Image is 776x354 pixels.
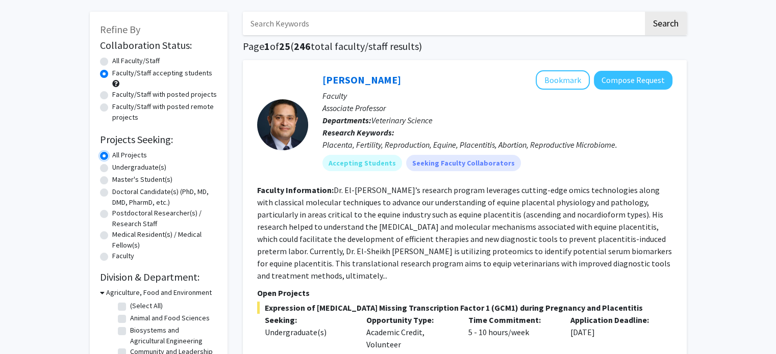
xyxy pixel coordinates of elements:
span: Veterinary Science [371,115,433,125]
p: Faculty [322,90,672,102]
fg-read-more: Dr. El-[PERSON_NAME]’s research program leverages cutting-edge omics technologies along with clas... [257,185,672,281]
h2: Collaboration Status: [100,39,217,51]
h2: Division & Department: [100,271,217,283]
label: Faculty/Staff accepting students [112,68,212,78]
a: [PERSON_NAME] [322,73,401,86]
button: Compose Request to Hossam El-Sheikh Ali [594,71,672,90]
span: 25 [279,40,290,52]
iframe: Chat [8,308,43,346]
h3: Agriculture, Food and Environment [106,287,212,298]
span: Refine By [100,23,140,36]
label: Faculty [112,251,134,261]
b: Departments: [322,115,371,125]
p: Associate Professor [322,102,672,114]
span: 1 [264,40,270,52]
label: Postdoctoral Researcher(s) / Research Staff [112,208,217,229]
div: Placenta, Fertility, Reproduction, Equine, Placentitis, Abortion, Reproductive Microbiome. [322,139,672,151]
span: Expression of [MEDICAL_DATA] Missing Transcription Factor 1 (GCM1) during Pregnancy and Placentitis [257,302,672,314]
label: Undergraduate(s) [112,162,166,173]
mat-chip: Accepting Students [322,155,402,171]
b: Faculty Information: [257,185,334,195]
p: Opportunity Type: [366,314,453,326]
h2: Projects Seeking: [100,133,217,146]
label: (Select All) [130,301,163,311]
b: Research Keywords: [322,127,394,138]
p: Time Commitment: [468,314,555,326]
label: Faculty/Staff with posted remote projects [112,101,217,123]
label: Master's Student(s) [112,174,172,185]
input: Search Keywords [243,12,643,35]
label: Biosystems and Agricultural Engineering [130,325,215,346]
mat-chip: Seeking Faculty Collaborators [406,155,521,171]
label: All Projects [112,150,147,160]
button: Search [645,12,687,35]
label: Medical Resident(s) / Medical Fellow(s) [112,229,217,251]
label: All Faculty/Staff [112,56,160,66]
p: Seeking: [265,314,352,326]
div: Academic Credit, Volunteer [359,314,461,350]
label: Animal and Food Sciences [130,313,210,323]
div: Undergraduate(s) [265,326,352,338]
h1: Page of ( total faculty/staff results) [243,40,687,52]
label: Faculty/Staff with posted projects [112,89,217,100]
label: Doctoral Candidate(s) (PhD, MD, DMD, PharmD, etc.) [112,186,217,208]
p: Open Projects [257,287,672,299]
div: 5 - 10 hours/week [461,314,563,350]
button: Add Hossam El-Sheikh Ali to Bookmarks [536,70,590,90]
span: 246 [294,40,311,52]
div: [DATE] [563,314,665,350]
p: Application Deadline: [570,314,657,326]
